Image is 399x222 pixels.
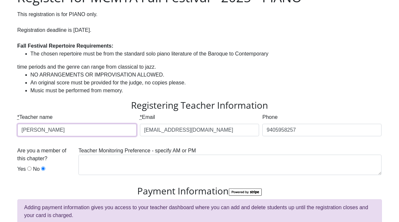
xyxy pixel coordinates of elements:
[17,165,26,173] label: Yes
[31,79,382,87] li: An original score must be provided for the judge, no copies please.
[262,113,277,121] label: Phone
[17,147,76,163] label: Are you a member of this chapter?
[77,147,383,180] div: Teacher Monitoring Preference - specify AM or PM
[31,71,382,79] li: NO ARRANGEMENTS OR IMPROVISATION ALLOWED.
[17,186,382,197] h3: Payment Information
[31,87,382,95] li: Music must be performed from memory.
[229,189,262,196] img: StripeBadge-6abf274609356fb1c7d224981e4c13d8e07f95b5cc91948bd4e3604f74a73e6b.png
[17,63,382,71] div: time periods and the genre can range from classical to jazz.
[17,11,382,50] div: This registration is for PIANO only. Registration deadline is [DATE].
[17,113,53,121] label: Teacher name
[17,100,382,111] h3: Registering Teacher Information
[17,114,19,120] abbr: required
[140,113,155,121] label: Email
[33,165,40,173] label: No
[17,43,114,49] strong: Fall Festival Repertoire Requirements:
[140,114,142,120] abbr: required
[31,50,382,58] li: The chosen repertoire must be from the standard solo piano literature of the Baroque to Contemporary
